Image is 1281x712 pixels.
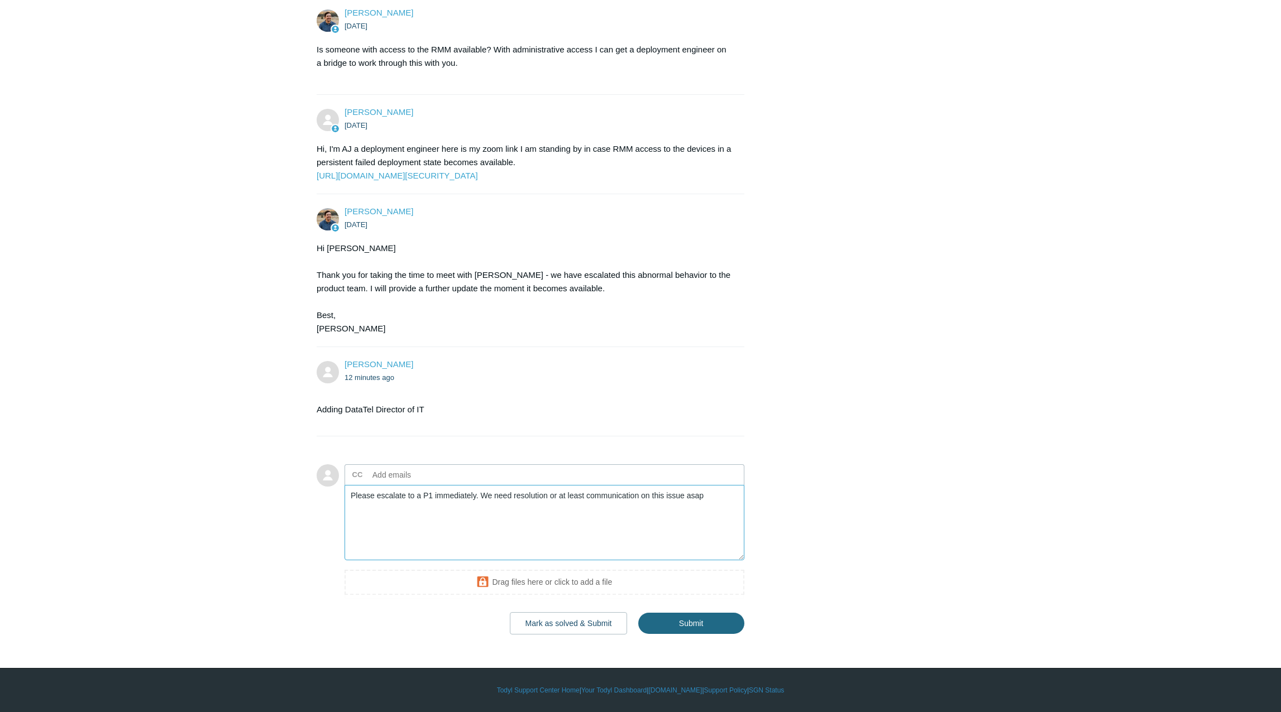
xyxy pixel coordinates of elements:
[317,171,478,180] a: [URL][DOMAIN_NAME][SECURITY_DATA]
[345,373,394,382] time: 08/22/2025, 16:41
[345,206,413,216] span: Spencer Grissom
[345,8,413,17] a: [PERSON_NAME]
[345,22,367,30] time: 08/21/2025, 15:00
[317,242,733,335] div: Hi [PERSON_NAME] Thank you for taking the time to meet with [PERSON_NAME] - we have escalated thi...
[317,142,733,182] div: Hi, I'm AJ a deployment engineer here is my zoom link I am standing by in case RMM access to the ...
[345,220,367,229] time: 08/21/2025, 16:28
[648,685,702,695] a: [DOMAIN_NAME]
[510,612,628,634] button: Mark as solved & Submit
[581,685,647,695] a: Your Todyl Dashboard
[704,685,747,695] a: Support Policy
[345,359,413,369] span: Sam Binsacca
[345,8,413,17] span: Spencer Grissom
[497,685,580,695] a: Todyl Support Center Home
[352,466,363,483] label: CC
[368,466,488,483] input: Add emails
[345,121,367,129] time: 08/21/2025, 15:06
[345,107,413,117] a: [PERSON_NAME]
[345,107,413,117] span: AJ Erskin
[345,485,744,560] textarea: Add your reply
[638,613,744,634] input: Submit
[317,403,733,416] p: Adding DataTel Director of IT
[345,359,413,369] a: [PERSON_NAME]
[749,685,784,695] a: SGN Status
[317,43,733,83] div: Is someone with access to the RMM available? With administrative access I can get a deployment en...
[345,206,413,216] a: [PERSON_NAME]
[317,685,964,695] div: | | | |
